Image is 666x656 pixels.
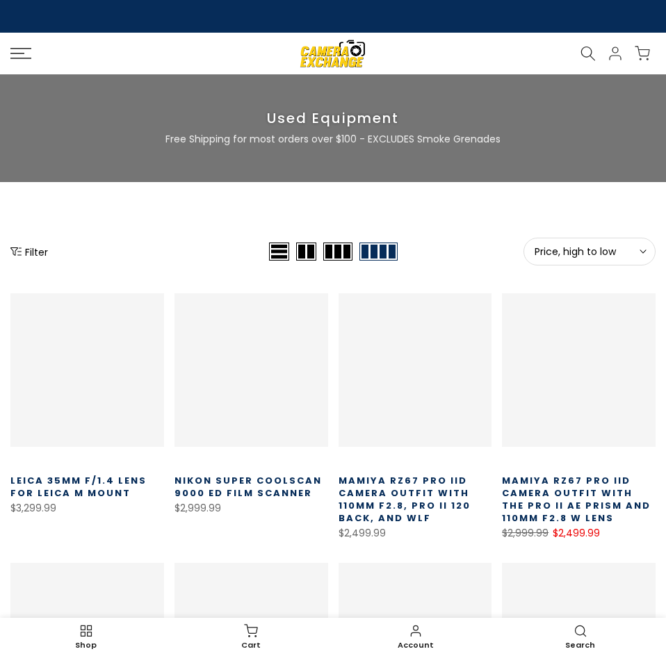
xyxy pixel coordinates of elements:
[523,238,656,265] button: Price, high to low
[174,474,322,500] a: Nikon Super Coolscan 9000 ED Film Scanner
[333,621,498,653] a: Account
[175,641,326,649] span: Cart
[10,109,656,127] h3: Used Equipment
[174,500,328,517] div: $2,999.99
[498,621,663,653] a: Search
[502,526,549,540] del: $2,999.99
[339,474,471,525] a: Mamiya RZ67 Pro IID Camera Outfit with 110MM F2.8, Pro II 120 Back, and WLF
[505,641,656,649] span: Search
[10,500,164,517] div: $3,299.99
[339,525,492,542] div: $2,499.99
[168,621,333,653] a: Cart
[10,245,48,259] button: Show filters
[10,641,161,649] span: Shop
[10,474,147,500] a: Leica 35mm f/1.4 Lens for Leica M Mount
[535,245,644,258] span: Price, high to low
[502,474,651,525] a: Mamiya RZ67 Pro IID Camera Outfit with the Pro II AE Prism and 110MM F2.8 W Lens
[72,131,594,147] p: Free Shipping for most orders over $100 - EXCLUDES Smoke Grenades
[553,525,600,542] ins: $2,499.99
[340,641,491,649] span: Account
[3,621,168,653] a: Shop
